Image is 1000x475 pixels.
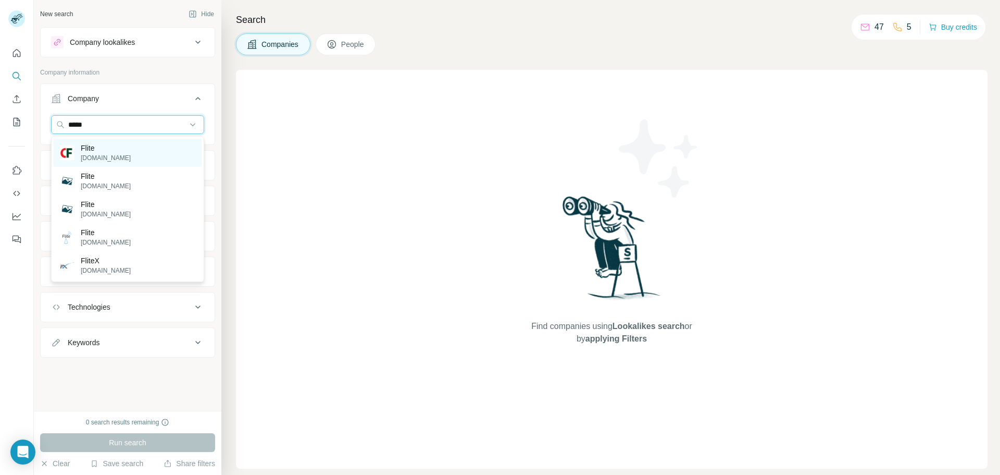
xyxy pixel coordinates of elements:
div: Technologies [68,302,110,312]
p: Flite [81,227,131,238]
p: 47 [874,21,884,33]
img: FliteX [60,258,74,273]
button: Feedback [8,230,25,249]
p: Flite [81,143,131,153]
button: Use Surfe API [8,184,25,203]
button: Use Surfe on LinkedIn [8,161,25,180]
span: People [341,39,365,50]
span: Companies [261,39,299,50]
div: 0 search results remaining [86,418,170,427]
button: Keywords [41,330,215,355]
button: Company [41,86,215,115]
button: Quick start [8,44,25,63]
div: New search [40,9,73,19]
img: Flite [60,230,74,245]
button: Annual revenue ($) [41,224,215,249]
button: Clear [40,458,70,469]
h4: Search [236,13,988,27]
p: Flite [81,199,131,210]
img: Flite [60,145,74,160]
p: [DOMAIN_NAME] [81,181,131,191]
p: 5 [907,21,911,33]
button: Hide [181,6,221,22]
p: Flite [81,171,131,181]
div: Keywords [68,337,99,348]
div: Open Intercom Messenger [10,440,35,465]
img: Flite [60,202,74,216]
p: [DOMAIN_NAME] [81,210,131,219]
div: Company [68,93,99,104]
button: Save search [90,458,143,469]
div: Company lookalikes [70,37,135,47]
button: Buy credits [929,20,977,34]
button: Technologies [41,295,215,320]
p: [DOMAIN_NAME] [81,238,131,247]
span: Find companies using or by [528,320,695,345]
button: Dashboard [8,207,25,226]
span: Lookalikes search [612,322,685,331]
p: FliteX [81,255,131,266]
p: Company information [40,68,215,77]
img: Flite [60,174,74,188]
button: My lists [8,113,25,131]
button: HQ location [41,188,215,213]
button: Enrich CSV [8,90,25,108]
button: Search [8,67,25,86]
img: Surfe Illustration - Woman searching with binoculars [558,193,666,310]
button: Employees (size) [41,259,215,284]
button: Company lookalikes [41,30,215,55]
img: Surfe Illustration - Stars [612,112,706,205]
button: Industry [41,153,215,178]
p: [DOMAIN_NAME] [81,266,131,275]
span: applying Filters [585,334,647,343]
p: [DOMAIN_NAME] [81,153,131,163]
button: Share filters [164,458,215,469]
